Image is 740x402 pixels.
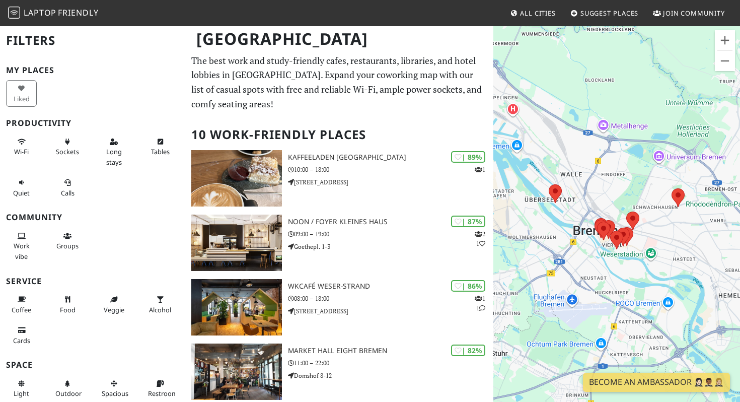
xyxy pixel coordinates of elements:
[191,150,282,207] img: Kaffeeladen Bremen
[99,133,129,170] button: Long stays
[104,305,124,314] span: Veggie
[506,4,560,22] a: All Cities
[715,30,735,50] button: Vergrößern
[185,279,494,336] a: WKcafé WESER-Strand | 86% 11 WKcafé WESER-Strand 08:00 – 18:00 [STREET_ADDRESS]
[288,177,493,187] p: [STREET_ADDRESS]
[8,5,99,22] a: LaptopFriendly LaptopFriendly
[288,218,493,226] h3: noon / Foyer Kleines Haus
[6,118,179,128] h3: Productivity
[663,9,725,18] span: Join Community
[288,371,493,380] p: Domshof 8-12
[14,241,30,260] span: People working
[288,242,493,251] p: Goethepl. 1-3
[6,228,37,264] button: Work vibe
[583,373,730,392] a: Become an Ambassador 🤵🏻‍♀️🤵🏾‍♂️🤵🏼‍♀️
[288,347,493,355] h3: Market Hall Eight Bremen
[52,375,83,402] button: Outdoor
[13,336,30,345] span: Credit cards
[8,7,20,19] img: LaptopFriendly
[715,51,735,71] button: Verkleinern
[148,389,178,398] span: Restroom
[145,375,176,402] button: Restroom
[191,344,282,400] img: Market Hall Eight Bremen
[451,216,485,227] div: | 87%
[6,375,37,402] button: Light
[6,25,179,56] h2: Filters
[58,7,98,18] span: Friendly
[24,7,56,18] span: Laptop
[451,345,485,356] div: | 82%
[451,151,485,163] div: | 89%
[288,153,493,162] h3: Kaffeeladen [GEOGRAPHIC_DATA]
[6,322,37,349] button: Cards
[145,291,176,318] button: Alcohol
[52,291,83,318] button: Food
[475,229,485,248] p: 2 1
[14,389,29,398] span: Natural light
[185,150,494,207] a: Kaffeeladen Bremen | 89% 1 Kaffeeladen [GEOGRAPHIC_DATA] 10:00 – 18:00 [STREET_ADDRESS]
[185,215,494,271] a: noon / Foyer Kleines Haus | 87% 21 noon / Foyer Kleines Haus 09:00 – 19:00 Goethepl. 1-3
[475,294,485,313] p: 1 1
[6,213,179,222] h3: Community
[14,147,29,156] span: Stable Wi-Fi
[60,305,76,314] span: Food
[99,291,129,318] button: Veggie
[151,147,170,156] span: Work-friendly tables
[6,174,37,201] button: Quiet
[475,165,485,174] p: 1
[191,279,282,336] img: WKcafé WESER-Strand
[52,228,83,254] button: Groups
[149,305,171,314] span: Alcohol
[288,306,493,316] p: [STREET_ADDRESS]
[520,9,556,18] span: All Cities
[55,389,82,398] span: Outdoor area
[6,360,179,370] h3: Space
[99,375,129,402] button: Spacious
[6,291,37,318] button: Coffee
[185,344,494,400] a: Market Hall Eight Bremen | 82% Market Hall Eight Bremen 11:00 – 22:00 Domshof 8-12
[13,188,30,197] span: Quiet
[52,133,83,160] button: Sockets
[145,133,176,160] button: Tables
[191,119,488,150] h2: 10 Work-Friendly Places
[566,4,643,22] a: Suggest Places
[102,389,128,398] span: Spacious
[288,358,493,368] p: 11:00 – 22:00
[52,174,83,201] button: Calls
[288,165,493,174] p: 10:00 – 18:00
[288,229,493,239] p: 09:00 – 19:00
[56,147,79,156] span: Power sockets
[191,53,488,111] p: The best work and study-friendly cafes, restaurants, libraries, and hotel lobbies in [GEOGRAPHIC_...
[288,294,493,303] p: 08:00 – 18:00
[12,305,31,314] span: Coffee
[61,188,75,197] span: Video/audio calls
[191,215,282,271] img: noon / Foyer Kleines Haus
[649,4,729,22] a: Join Community
[580,9,639,18] span: Suggest Places
[188,25,492,53] h1: [GEOGRAPHIC_DATA]
[451,280,485,292] div: | 86%
[6,277,179,286] h3: Service
[6,65,179,75] h3: My Places
[6,133,37,160] button: Wi-Fi
[106,147,122,166] span: Long stays
[288,282,493,291] h3: WKcafé WESER-Strand
[56,241,79,250] span: Group tables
